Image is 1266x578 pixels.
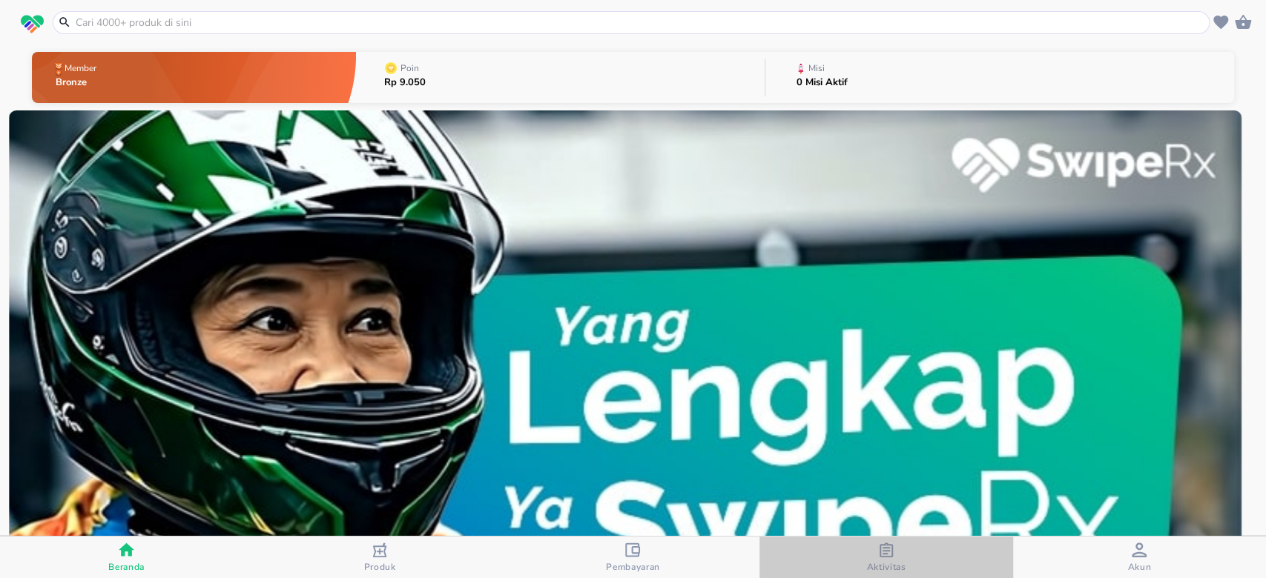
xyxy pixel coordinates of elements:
[364,561,396,573] span: Produk
[384,78,426,87] p: Rp 9.050
[759,537,1012,578] button: Aktivitas
[765,48,1234,107] button: Misi0 Misi Aktif
[866,561,906,573] span: Aktivitas
[1013,537,1266,578] button: Akun
[74,15,1206,30] input: Cari 4000+ produk di sini
[400,64,419,73] p: Poin
[356,48,765,107] button: PoinRp 9.050
[108,561,145,573] span: Beranda
[507,537,759,578] button: Pembayaran
[797,78,848,87] p: 0 Misi Aktif
[56,78,99,87] p: Bronze
[65,64,96,73] p: Member
[1127,561,1151,573] span: Akun
[21,15,44,34] img: logo_swiperx_s.bd005f3b.svg
[606,561,660,573] span: Pembayaran
[253,537,506,578] button: Produk
[808,64,825,73] p: Misi
[32,48,357,107] button: MemberBronze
